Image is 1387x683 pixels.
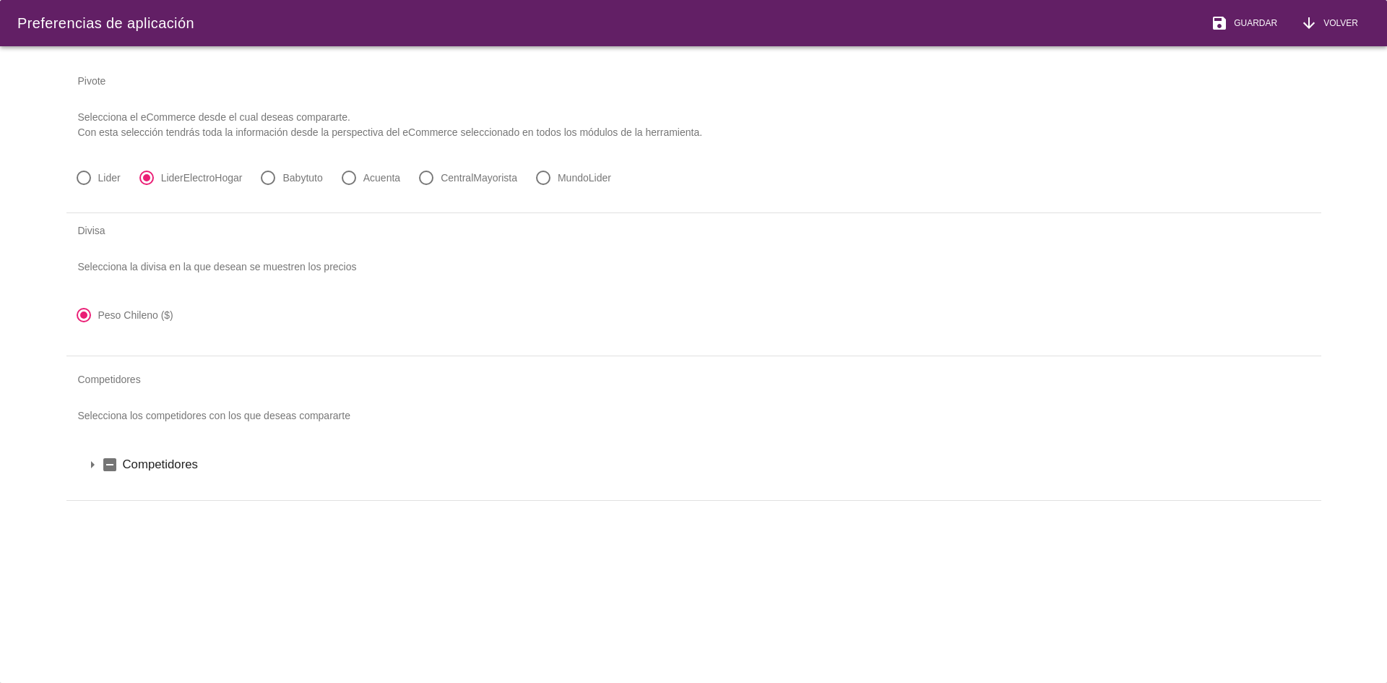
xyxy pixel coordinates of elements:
label: CentralMayorista [441,171,517,185]
i: indeterminate_check_box [101,456,118,473]
label: Lider [98,171,121,185]
i: save [1211,14,1228,32]
p: Selecciona los competidores con los que deseas compararte [66,397,1321,435]
label: Babytuto [282,171,322,185]
label: Competidores [123,455,1304,473]
div: Pivote [66,64,1321,98]
p: Selecciona la divisa en la que desean se muestren los precios [66,248,1321,286]
label: LiderElectroHogar [161,171,243,185]
span: Guardar [1228,17,1277,30]
label: MundoLider [558,171,611,185]
span: Volver [1318,17,1358,30]
i: arrow_drop_down [84,456,101,473]
i: arrow_downward [1300,14,1318,32]
div: Competidores [66,362,1321,397]
label: Peso Chileno ($) [98,308,173,322]
div: Divisa [66,213,1321,248]
div: Preferencias de aplicación [17,12,194,34]
label: Acuenta [363,171,400,185]
p: Selecciona el eCommerce desde el cual deseas compararte. Con esta selección tendrás toda la infor... [66,98,1321,152]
